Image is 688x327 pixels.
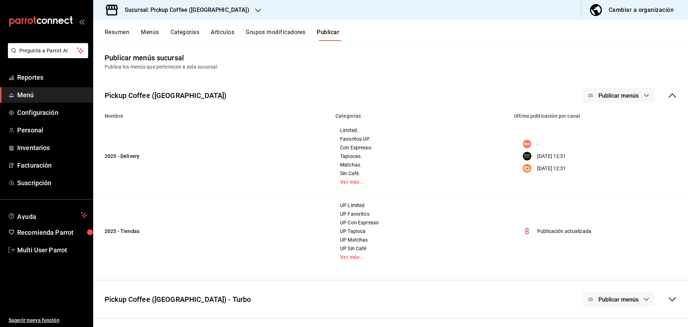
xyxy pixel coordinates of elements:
[340,211,501,216] span: UP Favoritos
[331,109,510,119] th: Categorías
[340,203,501,208] span: UP Limited
[340,254,501,260] a: Ver más...
[19,47,77,55] span: Pregunta a Parrot AI
[17,143,87,153] span: Inventarios
[171,29,200,41] button: Categorías
[17,211,78,220] span: Ayuda
[17,108,87,117] span: Configuración
[598,92,639,99] span: Publicar menús
[583,292,654,307] button: Publicar menús
[79,19,85,24] button: open_drawer_menu
[583,88,654,103] button: Publicar menús
[537,153,566,160] p: [DATE] 12:31
[105,294,251,305] div: Pickup Coffee ([GEOGRAPHIC_DATA]) - Turbo
[537,165,566,172] p: [DATE] 12:31
[8,43,88,58] button: Pregunta a Parrot AI
[609,5,674,15] div: Cambiar a organización
[141,29,159,41] button: Menús
[17,228,87,237] span: Recomienda Parrot
[510,109,688,119] th: Última publicación por canal
[340,154,501,159] span: Tapiocas.
[93,109,331,119] th: Nombre
[340,136,501,141] span: Favoritos UP.
[105,63,677,71] div: Publica los menús que pertenecen a esta sucursal.
[93,194,331,269] td: 2025 - Tiendas
[340,128,501,133] span: Limited.
[93,109,688,268] table: menu maker table for brand
[93,119,331,194] td: 2025 - Delivery
[340,171,501,176] span: Sin Café.
[340,179,501,184] a: Ver más...
[105,29,129,41] button: Resumen
[340,237,501,242] span: UP Matchas
[598,296,639,303] span: Publicar menús
[17,160,87,170] span: Facturación
[211,29,234,41] button: Artículos
[17,125,87,135] span: Personal
[17,73,87,82] span: Reportes
[17,90,87,100] span: Menú
[105,29,688,41] div: navigation tabs
[9,317,87,324] span: Sugerir nueva función
[5,52,88,60] a: Pregunta a Parrot AI
[340,162,501,167] span: Matchas.
[537,228,591,235] p: Publicación actualizada
[340,229,501,234] span: UP Tapioca
[246,29,305,41] button: Grupos modificadores
[340,246,501,251] span: UP Sin Café
[119,6,249,14] h3: Sucursal: Pickup Coffee ([GEOGRAPHIC_DATA])
[105,90,226,101] div: Pickup Coffee ([GEOGRAPHIC_DATA])
[317,29,339,41] button: Publicar
[17,178,87,188] span: Suscripción
[17,245,87,255] span: Multi User Parrot
[105,52,184,63] div: Publicar menús sucursal
[537,140,539,148] p: -
[340,220,501,225] span: UP Con Espresso
[340,145,501,150] span: Con Espresso.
